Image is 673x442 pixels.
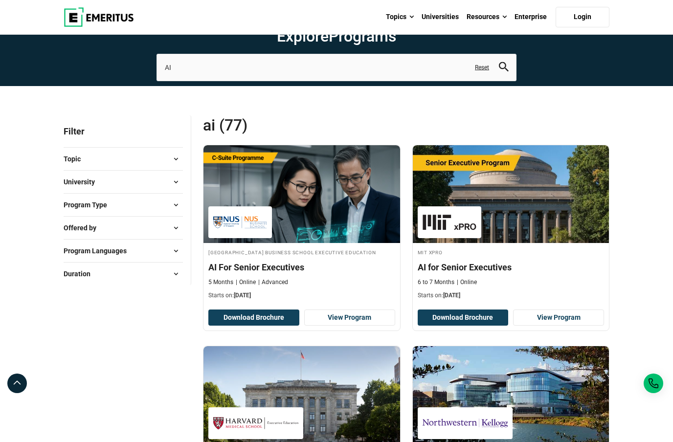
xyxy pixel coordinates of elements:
[413,145,609,305] a: AI and Machine Learning Course by MIT xPRO - October 16, 2025 MIT xPRO MIT xPRO AI for Senior Exe...
[304,309,395,326] a: View Program
[64,175,183,189] button: University
[556,7,609,27] a: Login
[208,278,233,287] p: 5 Months
[457,278,477,287] p: Online
[64,199,115,210] span: Program Type
[418,248,605,256] h4: MIT xPRO
[208,291,395,300] p: Starts on:
[418,261,605,273] h4: AI for Senior Executives
[203,145,400,243] img: AI For Senior Executives | Online Leadership Course
[208,309,299,326] button: Download Brochure
[475,63,489,71] a: Reset search
[64,243,183,258] button: Program Languages
[423,211,476,233] img: MIT xPRO
[64,221,183,235] button: Offered by
[213,412,298,434] img: Harvard Medical School Executive Education
[413,145,609,243] img: AI for Senior Executives | Online AI and Machine Learning Course
[64,245,135,256] span: Program Languages
[499,62,509,73] button: search
[64,198,183,212] button: Program Type
[329,27,396,45] span: Programs
[418,309,509,326] button: Download Brochure
[64,154,89,164] span: Topic
[203,145,400,305] a: Leadership Course by National University of Singapore Business School Executive Education - Septe...
[499,64,509,73] a: search
[208,248,395,256] h4: [GEOGRAPHIC_DATA] Business School Executive Education
[203,115,406,135] span: AI (77)
[418,291,605,300] p: Starts on:
[64,115,183,147] p: Filter
[513,309,604,326] a: View Program
[208,261,395,273] h4: AI For Senior Executives
[157,26,516,46] h1: Explore
[443,292,460,299] span: [DATE]
[64,268,98,279] span: Duration
[423,412,508,434] img: Kellogg Executive Education
[64,177,103,187] span: University
[64,152,183,166] button: Topic
[64,222,104,233] span: Offered by
[234,292,251,299] span: [DATE]
[258,278,288,287] p: Advanced
[157,54,516,81] input: search-page
[64,266,183,281] button: Duration
[236,278,256,287] p: Online
[418,278,454,287] p: 6 to 7 Months
[213,211,267,233] img: National University of Singapore Business School Executive Education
